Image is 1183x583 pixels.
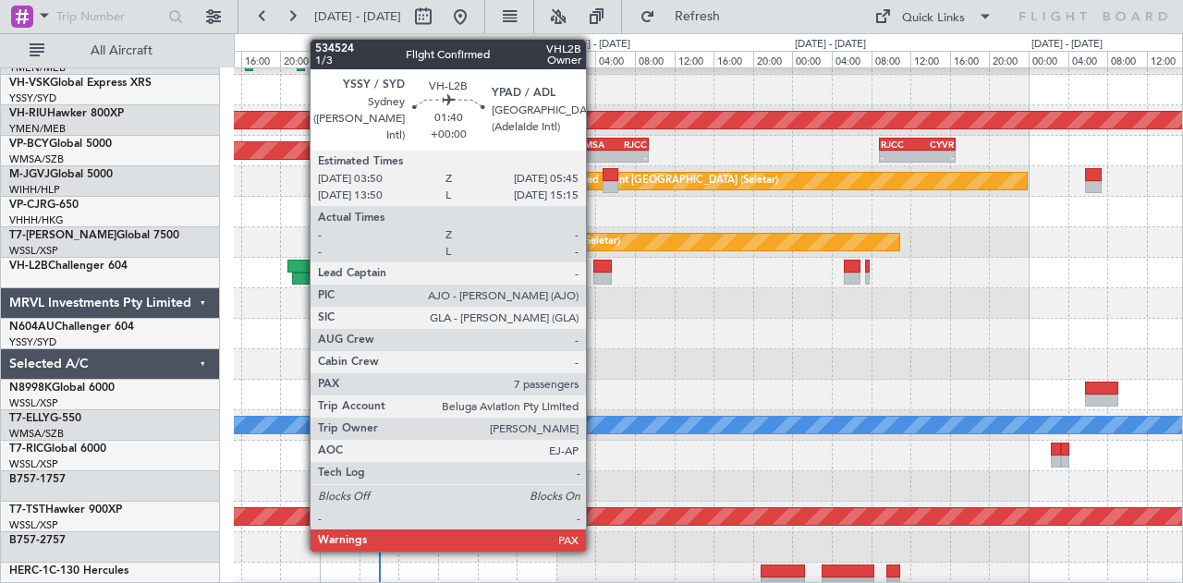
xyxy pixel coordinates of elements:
a: WSSL/XSP [9,518,58,532]
span: T7-[PERSON_NAME] [9,230,116,241]
a: T7-ELLYG-550 [9,413,81,424]
a: WIHH/HLP [9,183,60,197]
button: All Aircraft [20,36,201,66]
a: HERC-1C-130 Hercules [9,565,128,577]
div: 00:00 [556,51,596,67]
a: WSSL/XSP [9,457,58,471]
div: RJCC [611,139,647,150]
div: 12:00 [438,51,478,67]
div: 16:00 [713,51,753,67]
div: 00:00 [320,51,360,67]
a: YMEN/MEB [9,122,66,136]
div: 04:00 [360,51,399,67]
div: 20:00 [753,51,793,67]
span: VP-BCY [9,139,49,150]
a: VP-BCYGlobal 5000 [9,139,112,150]
span: T7-ELLY [9,413,50,424]
div: 16:00 [241,51,281,67]
span: VH-L2B [9,261,48,272]
span: T7-RIC [9,443,43,455]
div: 04:00 [595,51,635,67]
div: 12:00 [675,51,714,67]
span: N604AU [9,322,55,333]
a: B757-2757 [9,535,66,546]
div: [DATE] - [DATE] [559,37,630,53]
span: M-JGVJ [9,169,50,180]
span: VH-VSK [9,78,50,89]
div: RJCC [881,139,918,150]
a: YMEN/MEB [9,61,66,75]
a: VH-L2BChallenger 604 [9,261,128,272]
div: [DATE] - [DATE] [323,37,394,53]
a: N604AUChallenger 604 [9,322,134,333]
a: YSSY/SYD [9,91,56,105]
div: WMSA [575,139,611,150]
div: - [917,152,954,163]
span: B757-1 [9,474,46,485]
span: VH-RIU [9,108,47,119]
div: 20:00 [989,51,1029,67]
div: - [881,152,918,163]
button: Refresh [631,2,742,31]
a: VP-CJRG-650 [9,200,79,211]
a: T7-[PERSON_NAME]Global 7500 [9,230,179,241]
a: WSSL/XSP [9,244,58,258]
span: VP-CJR [9,200,47,211]
a: WMSA/SZB [9,152,64,166]
a: WSSL/XSP [9,396,58,410]
div: Planned Maint [GEOGRAPHIC_DATA] (Seletar) [561,167,778,195]
div: 08:00 [635,51,675,67]
div: 12:00 [910,51,950,67]
span: HERC-1 [9,565,49,577]
a: YSSY/SYD [9,335,56,349]
span: Refresh [659,10,737,23]
div: 08:00 [872,51,911,67]
a: M-JGVJGlobal 5000 [9,169,113,180]
div: Quick Links [902,9,965,28]
div: [DATE] - [DATE] [795,37,866,53]
span: T7-TST [9,504,45,516]
div: 00:00 [792,51,832,67]
div: 16:00 [478,51,518,67]
a: B757-1757 [9,474,66,485]
span: [DATE] - [DATE] [314,8,401,25]
div: - [575,152,611,163]
span: B757-2 [9,535,46,546]
div: 16:00 [950,51,990,67]
div: 08:00 [398,51,438,67]
a: VH-VSKGlobal Express XRS [9,78,152,89]
a: VH-RIUHawker 800XP [9,108,124,119]
span: All Aircraft [48,44,195,57]
a: T7-RICGlobal 6000 [9,443,106,455]
button: Quick Links [865,2,1002,31]
div: 00:00 [1029,51,1068,67]
div: CYVR [917,139,954,150]
div: 04:00 [832,51,872,67]
input: Trip Number [56,3,163,30]
span: N8998K [9,383,52,394]
div: [DATE] - [DATE] [1031,37,1103,53]
div: 20:00 [517,51,556,67]
div: - [611,152,647,163]
div: 08:00 [1107,51,1147,67]
a: N8998KGlobal 6000 [9,383,115,394]
div: Planned Maint [GEOGRAPHIC_DATA] (Seletar) [403,228,620,256]
a: T7-TSTHawker 900XP [9,504,122,516]
div: 20:00 [280,51,320,67]
a: VHHH/HKG [9,213,64,227]
a: WMSA/SZB [9,427,64,441]
div: 04:00 [1068,51,1108,67]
